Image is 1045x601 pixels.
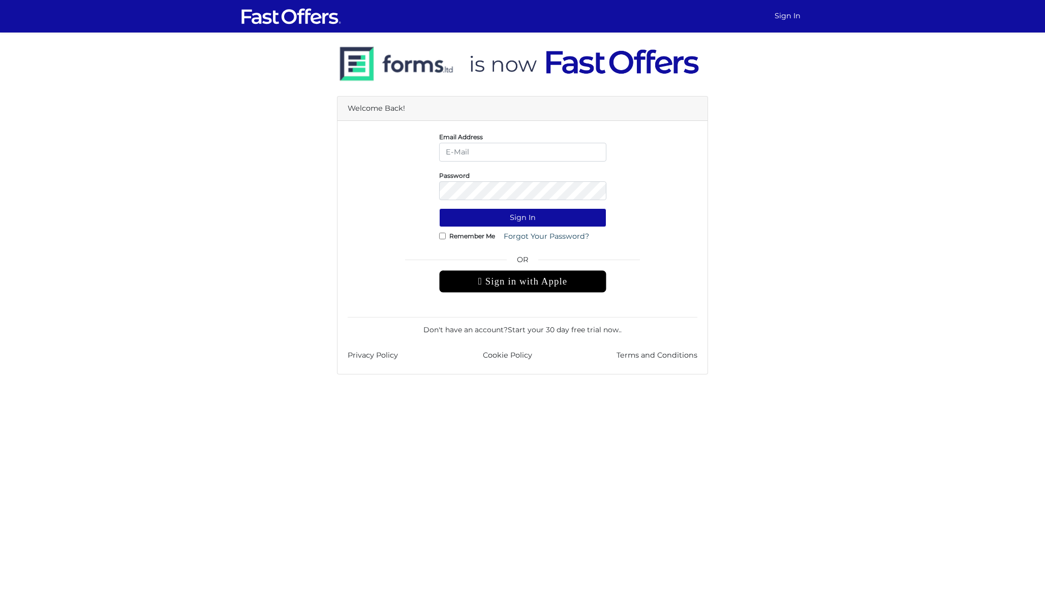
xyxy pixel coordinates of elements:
a: Cookie Policy [483,350,532,361]
label: Remember Me [449,235,495,237]
div: Sign in with Apple [439,270,606,293]
a: Start your 30 day free trial now. [508,325,620,334]
span: OR [439,254,606,270]
a: Forgot Your Password? [497,227,596,246]
a: Privacy Policy [348,350,398,361]
a: Sign In [771,6,805,26]
button: Sign In [439,208,606,227]
label: Email Address [439,136,483,138]
div: Don't have an account? . [348,317,697,335]
a: Terms and Conditions [617,350,697,361]
input: E-Mail [439,143,606,162]
div: Welcome Back! [337,97,708,121]
label: Password [439,174,470,177]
